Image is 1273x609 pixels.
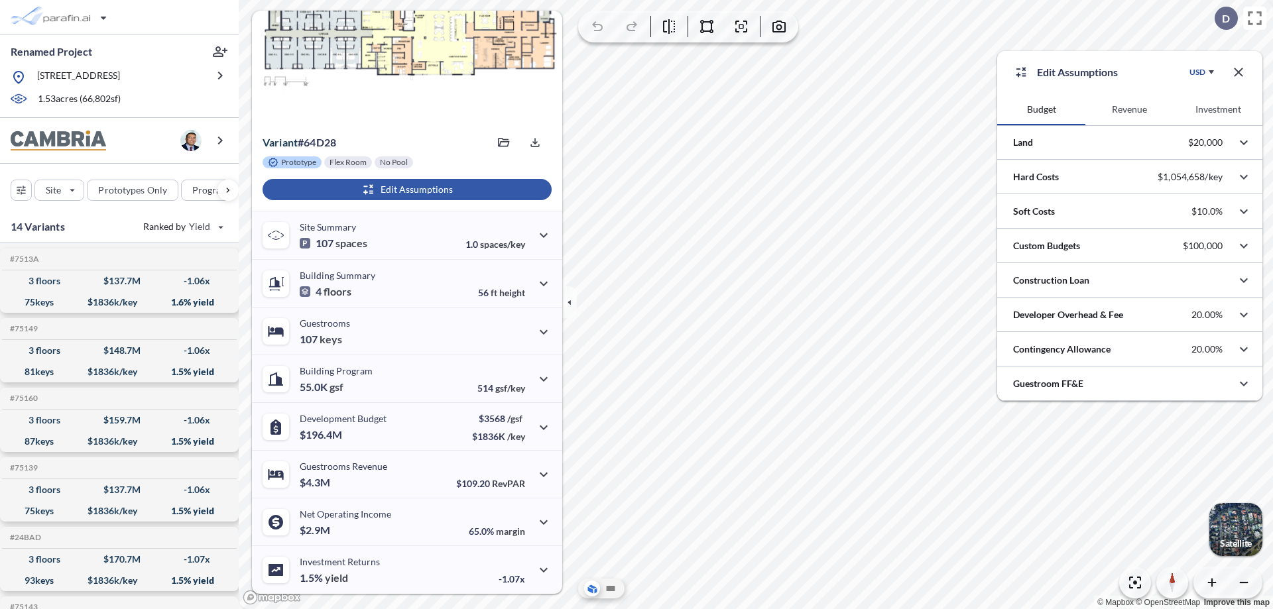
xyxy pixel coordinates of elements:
[499,287,525,298] span: height
[34,180,84,201] button: Site
[330,157,367,168] p: Flex Room
[1013,170,1059,184] p: Hard Costs
[7,463,38,472] h5: Click to copy the code
[1085,93,1174,125] button: Revenue
[1188,137,1223,148] p: $20,000
[380,157,408,168] p: No Pool
[1183,240,1223,252] p: $100,000
[37,69,120,85] p: [STREET_ADDRESS]
[300,413,387,424] p: Development Budget
[1220,538,1252,549] p: Satellite
[181,180,253,201] button: Program
[997,93,1085,125] button: Budget
[300,333,342,346] p: 107
[324,285,351,298] span: floors
[1013,343,1111,356] p: Contingency Allowance
[499,573,525,584] p: -1.07x
[584,581,600,596] button: Aerial View
[180,130,202,151] img: user logo
[1209,503,1262,556] button: Switcher ImageSatellite
[456,478,525,489] p: $109.20
[1174,93,1262,125] button: Investment
[281,157,316,168] p: Prototype
[263,136,336,149] p: # 64d28
[320,333,342,346] span: keys
[507,431,525,442] span: /key
[1191,343,1223,355] p: 20.00%
[11,219,65,235] p: 14 Variants
[300,237,367,250] p: 107
[300,556,380,567] p: Investment Returns
[300,285,351,298] p: 4
[300,476,332,489] p: $4.3M
[46,184,61,197] p: Site
[7,394,38,403] h5: Click to copy the code
[98,184,167,197] p: Prototypes Only
[192,184,229,197] p: Program
[478,287,525,298] p: 56
[300,365,373,376] p: Building Program
[1204,598,1270,607] a: Improve this map
[300,428,344,441] p: $196.4M
[325,571,348,584] span: yield
[507,413,522,424] span: /gsf
[1209,503,1262,556] img: Switcher Image
[465,239,525,250] p: 1.0
[300,270,375,281] p: Building Summary
[7,533,41,542] h5: Click to copy the code
[7,324,38,333] h5: Click to copy the code
[1013,239,1080,252] p: Custom Budgets
[469,526,525,537] p: 65.0%
[603,581,619,596] button: Site Plan
[263,179,552,200] button: Edit Assumptions
[1189,67,1205,78] div: USD
[1037,64,1118,80] p: Edit Assumptions
[1013,205,1055,218] p: Soft Costs
[300,221,356,233] p: Site Summary
[330,380,343,394] span: gsf
[492,478,525,489] span: RevPAR
[300,508,391,520] p: Net Operating Income
[1013,136,1033,149] p: Land
[480,239,525,250] span: spaces/key
[495,382,525,394] span: gsf/key
[1136,598,1200,607] a: OpenStreetMap
[300,461,387,472] p: Guestrooms Revenue
[38,92,121,107] p: 1.53 acres ( 66,802 sf)
[300,524,332,537] p: $2.9M
[1013,377,1083,390] p: Guestroom FF&E
[472,431,525,442] p: $1836K
[11,44,92,59] p: Renamed Project
[11,131,106,151] img: BrandImage
[189,220,211,233] span: Yield
[1191,205,1223,217] p: $10.0%
[300,317,350,329] p: Guestrooms
[133,216,232,237] button: Ranked by Yield
[243,590,301,605] a: Mapbox homepage
[1158,171,1223,183] p: $1,054,658/key
[1097,598,1134,607] a: Mapbox
[335,237,367,250] span: spaces
[496,526,525,537] span: margin
[300,380,343,394] p: 55.0K
[477,382,525,394] p: 514
[1013,274,1089,287] p: Construction Loan
[87,180,178,201] button: Prototypes Only
[472,413,525,424] p: $3568
[1222,13,1230,25] p: D
[300,571,348,584] p: 1.5%
[1013,308,1123,321] p: Developer Overhead & Fee
[263,136,298,148] span: Variant
[7,254,39,264] h5: Click to copy the code
[1191,309,1223,321] p: 20.00%
[491,287,497,298] span: ft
